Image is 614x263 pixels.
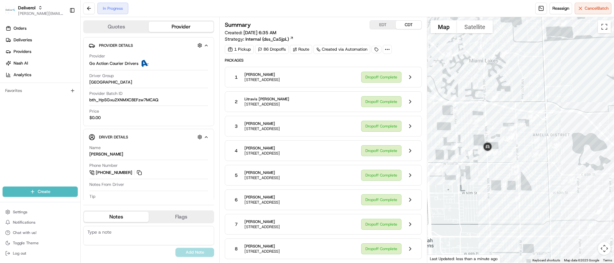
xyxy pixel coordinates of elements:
a: Internal (dss_CaSjpL) [245,36,294,42]
a: Deliveries [3,35,80,45]
span: Map data ©2025 Google [564,258,599,262]
img: Google [429,254,450,263]
button: Create [3,187,78,197]
span: Orders [14,25,26,31]
a: Analytics [3,70,80,80]
img: ActionCourier.png [141,60,149,67]
div: 57 [504,132,517,144]
div: 61 [507,161,520,173]
span: [STREET_ADDRESS] [244,102,289,107]
button: Reassign [550,3,572,14]
span: 3 [235,123,238,129]
span: [PERSON_NAME] [244,244,280,249]
button: CDT [396,21,421,29]
button: Flags [149,212,213,222]
div: 67 [463,146,476,158]
div: 48 [549,138,561,151]
span: [DATE] 6:35 AM [243,30,276,35]
span: Phone Number [89,163,118,168]
a: Route [290,45,312,54]
a: Open this area in Google Maps (opens a new window) [429,254,450,263]
div: 80 [557,18,569,30]
div: 77 [458,7,470,20]
div: 71 [448,104,460,116]
div: Last Updated: less than a minute ago [427,255,500,263]
span: Packages [225,58,422,63]
div: 52 [527,113,539,125]
button: [PERSON_NAME][EMAIL_ADDRESS][PERSON_NAME][DOMAIN_NAME] [18,11,64,16]
div: 69 [448,141,461,153]
button: EDT [370,21,396,29]
div: [PERSON_NAME] [89,151,123,157]
span: Providers [14,49,31,55]
span: Name [89,145,101,151]
span: [PERSON_NAME] [244,146,280,151]
span: 7 [235,221,238,228]
div: 58 [504,132,517,144]
span: Nash AI [14,60,28,66]
button: Toggle fullscreen view [598,20,611,33]
div: 73 [488,91,500,103]
div: 70 [470,115,482,127]
div: 1 Pickup [225,45,254,54]
span: Driver Details [99,135,128,140]
span: 4 [235,147,238,154]
span: Provider [89,53,105,59]
span: [PERSON_NAME] [244,121,280,126]
div: 59 [502,132,514,144]
a: Nash AI [3,58,80,68]
span: Create [38,189,50,195]
span: Provider Batch ID [89,91,123,96]
span: Driver Group [89,73,114,79]
span: [PERSON_NAME] [244,219,280,224]
span: [STREET_ADDRESS] [244,200,280,205]
a: Providers [3,46,80,57]
a: Orders [3,23,80,34]
div: 79 [497,47,510,60]
img: Deliverol [5,6,15,15]
div: 62 [510,166,522,178]
span: Internal (dss_CaSjpL) [245,36,289,42]
span: 2 [235,98,238,105]
span: $0.00 [89,115,101,121]
div: 51 [530,134,542,146]
div: 68 [432,164,444,176]
div: 63 [511,192,523,204]
div: Favorites [3,86,78,96]
a: Created via Automation [313,45,370,54]
span: 1 [235,74,238,80]
div: 74 [446,92,459,104]
button: Notes [84,212,149,222]
button: Notifications [3,218,78,227]
span: [STREET_ADDRESS] [244,175,280,180]
span: Reassign [552,5,569,11]
span: [GEOGRAPHIC_DATA] [89,79,132,85]
span: Notes From Driver [89,182,124,187]
div: 66 [483,146,496,158]
button: Chat with us! [3,228,78,237]
span: Cancel Batch [585,5,609,11]
div: 43 [584,218,597,231]
button: Log out [3,249,78,258]
div: 64 [498,178,510,190]
span: Price [89,108,99,114]
span: [STREET_ADDRESS] [244,77,280,82]
div: 44 [593,205,605,217]
button: Show satellite imagery [457,20,493,33]
div: 46 [596,189,608,202]
span: Deliveries [14,37,32,43]
button: Quotes [84,22,149,32]
span: Notifications [13,220,35,225]
div: 53 [524,110,536,122]
span: 6 [235,197,238,203]
a: [PHONE_NUMBER] [89,169,143,176]
button: DeliverolDeliverol[PERSON_NAME][EMAIL_ADDRESS][PERSON_NAME][DOMAIN_NAME] [3,3,67,18]
button: Keyboard shortcuts [532,258,560,263]
button: Provider [149,22,213,32]
div: 56 [507,128,519,140]
span: Deliverol [18,5,35,11]
button: Toggle Theme [3,238,78,248]
button: Provider Details [89,40,209,51]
